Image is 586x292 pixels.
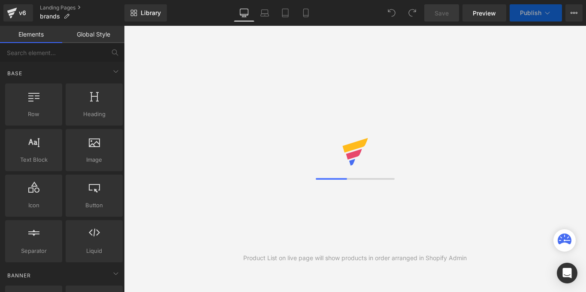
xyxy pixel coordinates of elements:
[8,246,60,255] span: Separator
[565,4,583,22] button: More
[243,253,467,263] div: Product List on live page will show products in order arranged in Shopify Admin
[435,9,449,18] span: Save
[234,4,254,22] a: Desktop
[510,4,562,22] button: Publish
[62,26,124,43] a: Global Style
[8,110,60,119] span: Row
[404,4,421,22] button: Redo
[8,155,60,164] span: Text Block
[8,201,60,210] span: Icon
[520,9,541,16] span: Publish
[68,110,120,119] span: Heading
[473,9,496,18] span: Preview
[462,4,506,22] a: Preview
[141,9,161,17] span: Library
[68,155,120,164] span: Image
[68,246,120,255] span: Liquid
[17,7,28,18] div: v6
[296,4,316,22] a: Mobile
[3,4,33,22] a: v6
[68,201,120,210] span: Button
[557,263,577,283] div: Open Intercom Messenger
[275,4,296,22] a: Tablet
[254,4,275,22] a: Laptop
[383,4,400,22] button: Undo
[6,69,23,77] span: Base
[6,271,32,280] span: Banner
[40,4,124,11] a: Landing Pages
[124,4,167,22] a: New Library
[40,13,60,20] span: brands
